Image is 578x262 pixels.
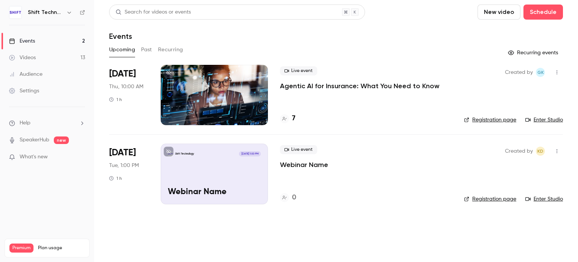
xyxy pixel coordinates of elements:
span: Live event [280,66,317,75]
span: Created by [505,147,533,156]
div: 1 h [109,175,122,181]
a: Enter Studio [525,116,563,124]
a: Registration page [464,116,516,124]
span: Premium [9,244,33,253]
button: New video [478,5,520,20]
button: Schedule [523,5,563,20]
span: Live event [280,145,317,154]
h6: Shift Technology [28,9,63,16]
span: Tue, 1:00 PM [109,162,139,169]
span: [DATE] 1:00 PM [239,151,260,156]
a: Registration page [464,195,516,203]
span: new [54,136,69,144]
span: Plan usage [38,245,85,251]
span: Gaud KROTOFF [536,68,545,77]
span: GK [537,68,544,77]
div: Sep 25 Thu, 10:00 AM (America/New York) [109,65,149,125]
a: 0 [280,193,296,203]
a: Enter Studio [525,195,563,203]
button: Past [141,44,152,56]
div: 1 h [109,97,122,103]
a: 7 [280,113,295,124]
a: SpeakerHub [20,136,49,144]
div: Audience [9,70,43,78]
h1: Events [109,32,132,41]
a: Webinar Name Shift Technology[DATE] 1:00 PMWebinar Name [161,144,268,204]
a: Webinar Name [280,160,328,169]
span: What's new [20,153,48,161]
div: Sep 30 Tue, 1:00 PM (America/New York) [109,144,149,204]
span: Help [20,119,30,127]
div: Search for videos or events [116,8,191,16]
h4: 0 [292,193,296,203]
img: Shift Technology [9,6,21,18]
span: Created by [505,68,533,77]
div: Videos [9,54,36,61]
span: [DATE] [109,147,136,159]
button: Recurring [158,44,183,56]
span: [DATE] [109,68,136,80]
div: Settings [9,87,39,95]
li: help-dropdown-opener [9,119,85,127]
button: Upcoming [109,44,135,56]
p: Shift Technology [175,152,194,156]
p: Webinar Name [168,187,261,197]
div: Events [9,37,35,45]
span: Kristen DeLuca [536,147,545,156]
iframe: Noticeable Trigger [76,154,85,161]
button: Recurring events [505,47,563,59]
span: KD [537,147,543,156]
a: Agentic AI for Insurance: What You Need to Know [280,81,440,90]
span: Thu, 10:00 AM [109,83,143,90]
h4: 7 [292,113,295,124]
